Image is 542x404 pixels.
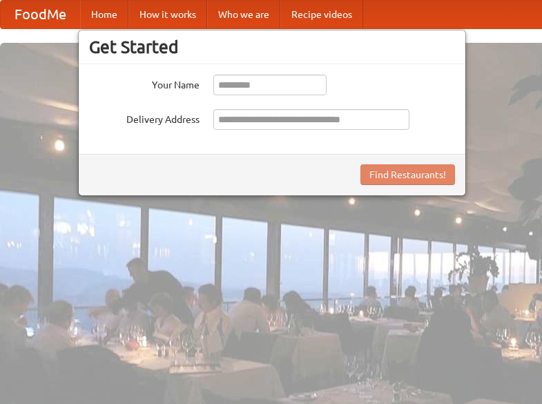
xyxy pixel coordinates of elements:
[89,75,200,92] label: Your Name
[128,1,207,28] a: How it works
[1,1,80,28] a: FoodMe
[89,109,200,126] label: Delivery Address
[280,1,363,28] a: Recipe videos
[360,164,455,185] button: Find Restaurants!
[80,1,128,28] a: Home
[89,37,455,57] h3: Get Started
[207,1,280,28] a: Who we are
